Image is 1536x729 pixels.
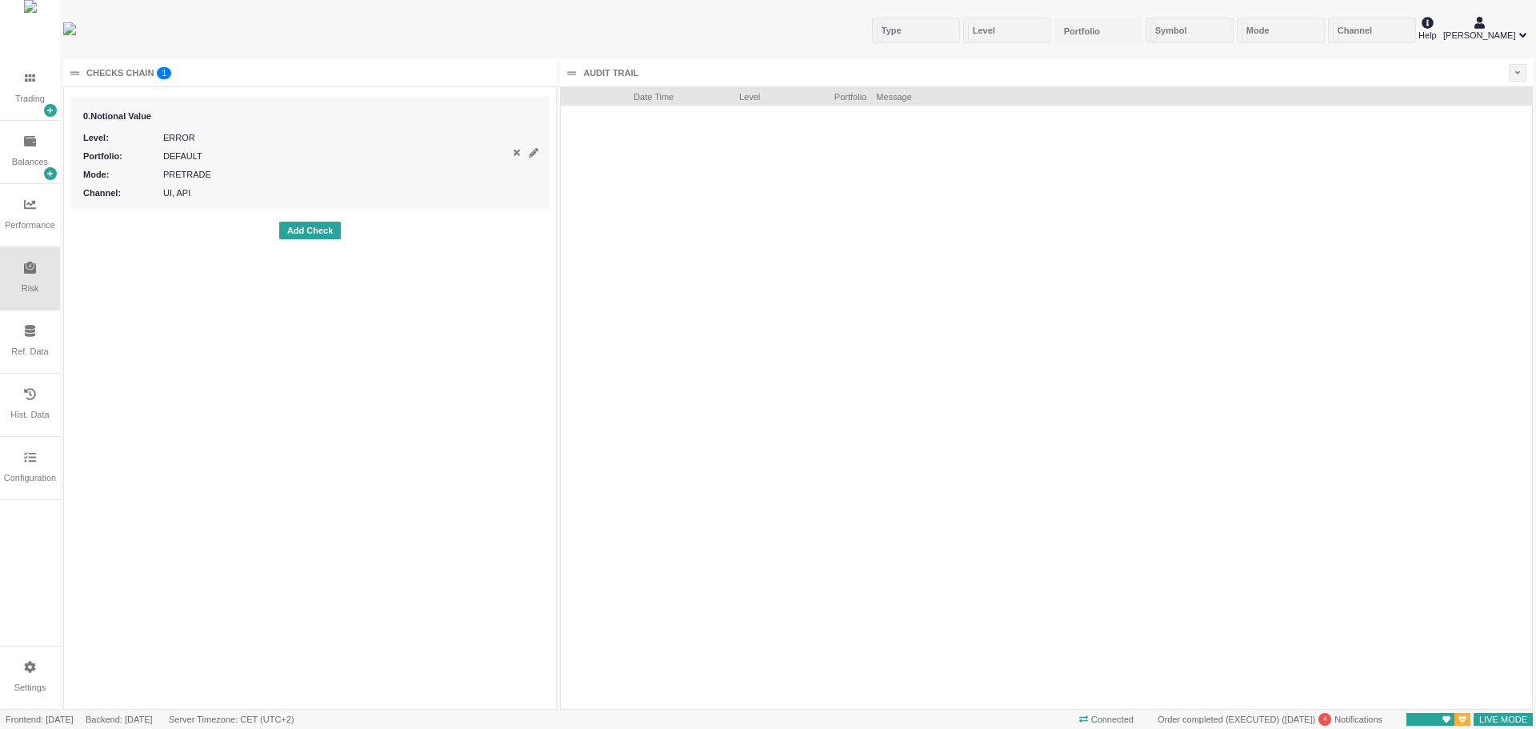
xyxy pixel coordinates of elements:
span: Level [683,87,760,103]
div: Risk [22,282,38,295]
sup: 1 [157,67,171,79]
span: [PERSON_NAME] [1443,29,1515,42]
div: Trading [15,92,45,106]
div: CHECKS CHAIN [86,66,154,80]
div: Notifications [1152,711,1388,728]
span: PRETRADE [163,166,470,184]
strong: Level : [83,133,109,142]
span: UI, API [163,184,470,202]
div: Level [973,22,1034,38]
div: Help [1418,14,1437,42]
div: Balances [12,155,48,169]
strong: 0 . Notional Value [83,111,151,121]
div: Mode [1246,22,1308,38]
span: Add Check [287,224,333,238]
span: LIVE MODE [1474,711,1533,728]
span: ERROR [163,129,470,147]
span: 03/09/2025 17:42:10 [1285,715,1313,724]
div: AUDIT TRAIL [583,66,638,80]
div: Settings [14,681,46,695]
span: DEFAULT [163,147,470,166]
div: Type [882,22,943,38]
div: Symbol [1155,22,1217,38]
span: Order completed (EXECUTED) [1158,715,1279,724]
div: Hist. Data [10,408,49,422]
span: Message [876,87,1441,103]
div: Performance [5,218,55,232]
span: 4 [1323,714,1327,725]
div: Portfolio [1064,23,1126,39]
img: wyden_logotype_blue.svg [63,22,76,35]
div: Ref. Data [11,345,48,358]
span: Portfolio [770,87,866,103]
div: Channel [1338,22,1399,38]
strong: Channel : [83,188,121,198]
p: 1 [162,67,166,83]
span: Date Time [566,87,674,103]
strong: Mode : [83,170,109,179]
div: Configuration [4,471,56,485]
span: ( ) [1279,715,1315,724]
span: Connected [1074,711,1139,728]
strong: Portfolio : [83,151,122,161]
